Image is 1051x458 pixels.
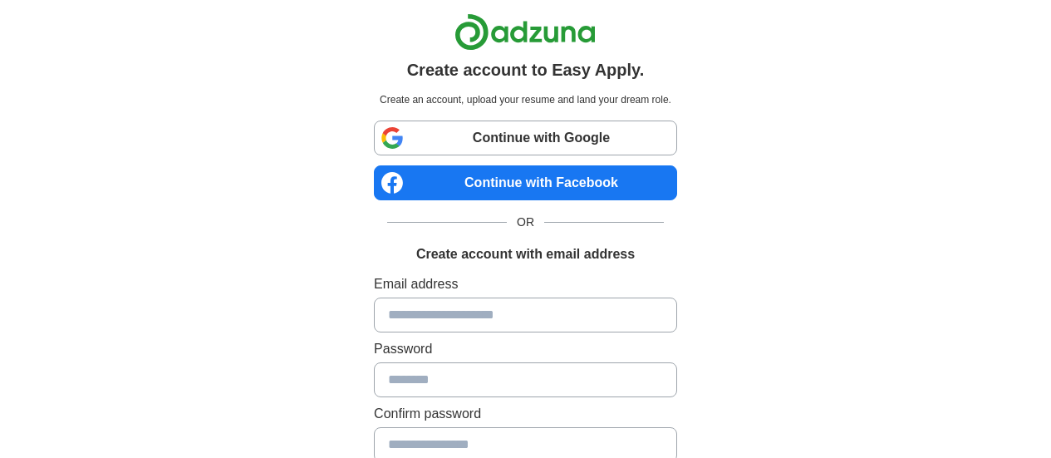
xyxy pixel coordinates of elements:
a: Continue with Google [374,121,677,155]
a: Continue with Facebook [374,165,677,200]
span: OR [507,214,544,231]
p: Create an account, upload your resume and land your dream role. [377,92,674,107]
label: Password [374,339,677,359]
img: Adzuna logo [454,13,596,51]
h1: Create account with email address [416,244,635,264]
label: Email address [374,274,677,294]
h1: Create account to Easy Apply. [407,57,645,82]
label: Confirm password [374,404,677,424]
